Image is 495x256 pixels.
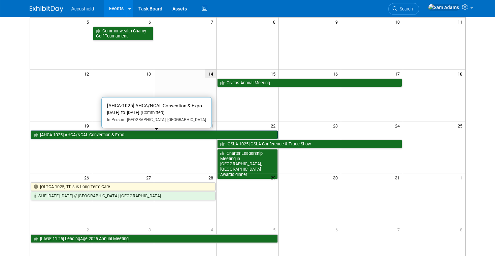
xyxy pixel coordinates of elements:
span: 15 [270,69,278,78]
span: 23 [332,121,341,130]
span: 31 [394,173,403,182]
span: 21 [208,121,216,130]
div: [DATE] to [DATE] [107,110,206,116]
img: ExhibitDay [30,6,63,12]
span: 30 [332,173,341,182]
a: Search [388,3,419,15]
span: 8 [272,18,278,26]
a: [LAGE-11-25] LeadingAge 2025 Annual Meeting [31,234,278,243]
span: 26 [84,173,92,182]
span: 13 [145,69,154,78]
span: 18 [457,69,465,78]
span: (Committed) [139,110,164,115]
span: 29 [270,173,278,182]
span: In-Person [107,117,124,122]
span: 28 [208,173,216,182]
a: Charter Leadership Meeting in [GEOGRAPHIC_DATA], [GEOGRAPHIC_DATA] Awards dinner [217,149,278,179]
span: Search [397,6,413,11]
span: 27 [145,173,154,182]
span: 24 [394,121,403,130]
img: Sam Adams [428,4,459,11]
span: 14 [205,69,216,78]
span: 7 [210,18,216,26]
span: 5 [86,18,92,26]
span: 6 [335,225,341,234]
span: 9 [335,18,341,26]
a: Civitas Annual Meeting [217,79,402,87]
a: Commonwealth Charity Golf Tournament [93,27,154,40]
a: [AHCA-1025] AHCA/NCAL Convention & Expo [31,131,278,139]
span: 25 [457,121,465,130]
span: 4 [210,225,216,234]
span: 11 [457,18,465,26]
a: [OLTCA-1025] This is Long Term Care [31,182,216,191]
span: 16 [332,69,341,78]
a: SLIF [DATE]-[DATE] // [GEOGRAPHIC_DATA], [GEOGRAPHIC_DATA] [31,192,216,200]
span: 22 [270,121,278,130]
span: 17 [394,69,403,78]
span: 12 [84,69,92,78]
span: 8 [459,225,465,234]
span: 2 [86,225,92,234]
span: 1 [459,173,465,182]
span: [GEOGRAPHIC_DATA], [GEOGRAPHIC_DATA] [124,117,206,122]
span: 7 [397,225,403,234]
span: [AHCA-1025] AHCA/NCAL Convention & Expo [107,103,202,108]
span: 19 [84,121,92,130]
span: 3 [148,225,154,234]
span: 10 [394,18,403,26]
span: Accushield [71,6,94,11]
a: [GSLA-1025] GSLA Conference & Trade Show [217,140,402,148]
span: 5 [272,225,278,234]
span: 6 [148,18,154,26]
